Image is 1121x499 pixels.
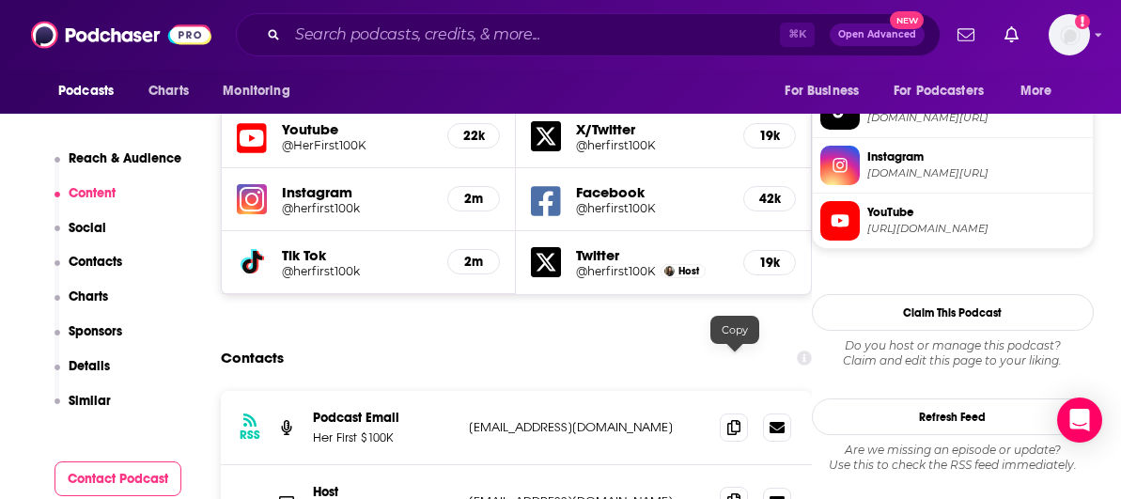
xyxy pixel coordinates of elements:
[54,461,182,496] button: Contact Podcast
[997,19,1026,51] a: Show notifications dropdown
[282,183,432,201] h5: Instagram
[881,73,1011,109] button: open menu
[69,323,122,339] p: Sponsors
[1049,14,1090,55] span: Logged in as KTMSseat4
[771,73,882,109] button: open menu
[1007,73,1076,109] button: open menu
[867,204,1085,221] span: YouTube
[463,191,484,207] h5: 2m
[894,78,984,104] span: For Podcasters
[1075,14,1090,29] svg: Add a profile image
[54,254,123,288] button: Contacts
[237,184,267,214] img: iconImage
[54,220,107,255] button: Social
[838,30,916,39] span: Open Advanced
[223,78,289,104] span: Monitoring
[1049,14,1090,55] img: User Profile
[890,11,924,29] span: New
[136,73,200,109] a: Charts
[69,185,116,201] p: Content
[812,443,1094,473] div: Are we missing an episode or update? Use this to check the RSS feed immediately.
[812,294,1094,331] button: Claim This Podcast
[54,150,182,185] button: Reach & Audience
[69,254,122,270] p: Contacts
[759,255,780,271] h5: 19k
[69,288,108,304] p: Charts
[820,201,1085,241] a: YouTube[URL][DOMAIN_NAME]
[282,138,432,152] a: @HerFirst100K
[69,358,110,374] p: Details
[830,23,925,46] button: Open AdvancedNew
[282,201,432,215] a: @herfirst100k
[1057,398,1102,443] div: Open Intercom Messenger
[576,120,727,138] h5: X/Twitter
[678,265,699,277] span: Host
[240,428,260,443] h3: RSS
[288,20,780,50] input: Search podcasts, credits, & more...
[812,398,1094,435] button: Refresh Feed
[1049,14,1090,55] button: Show profile menu
[664,266,675,276] img: Tori Dunlap
[69,220,106,236] p: Social
[282,264,432,278] a: @herfirst100k
[780,23,815,47] span: ⌘ K
[210,73,314,109] button: open menu
[54,358,111,393] button: Details
[313,429,454,445] p: Her First $100K
[759,191,780,207] h5: 42k
[820,146,1085,185] a: Instagram[DOMAIN_NAME][URL]
[69,393,111,409] p: Similar
[950,19,982,51] a: Show notifications dropdown
[576,138,727,152] a: @herfirst100K
[58,78,114,104] span: Podcasts
[576,183,727,201] h5: Facebook
[54,288,109,323] button: Charts
[463,128,484,144] h5: 22k
[45,73,138,109] button: open menu
[812,338,1094,368] div: Claim and edit this page to your liking.
[282,246,432,264] h5: Tik Tok
[710,316,759,344] div: Copy
[221,340,284,376] h2: Contacts
[785,78,859,104] span: For Business
[867,148,1085,165] span: Instagram
[69,150,181,166] p: Reach & Audience
[54,393,112,428] button: Similar
[31,17,211,53] img: Podchaser - Follow, Share and Rate Podcasts
[576,246,727,264] h5: Twitter
[867,166,1085,180] span: instagram.com/herfirst100k
[867,111,1085,125] span: tiktok.com/@herfirst100k
[576,264,656,278] a: @herfirst100K
[576,201,727,215] a: @herfirst100K
[236,13,941,56] div: Search podcasts, credits, & more...
[812,338,1094,353] span: Do you host or manage this podcast?
[282,120,432,138] h5: Youtube
[867,222,1085,236] span: https://www.youtube.com/@HerFirst100K
[54,323,123,358] button: Sponsors
[54,185,117,220] button: Content
[313,410,454,426] p: Podcast Email
[463,254,484,270] h5: 2m
[759,128,780,144] h5: 19k
[1020,78,1052,104] span: More
[469,419,705,435] p: [EMAIL_ADDRESS][DOMAIN_NAME]
[148,78,189,104] span: Charts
